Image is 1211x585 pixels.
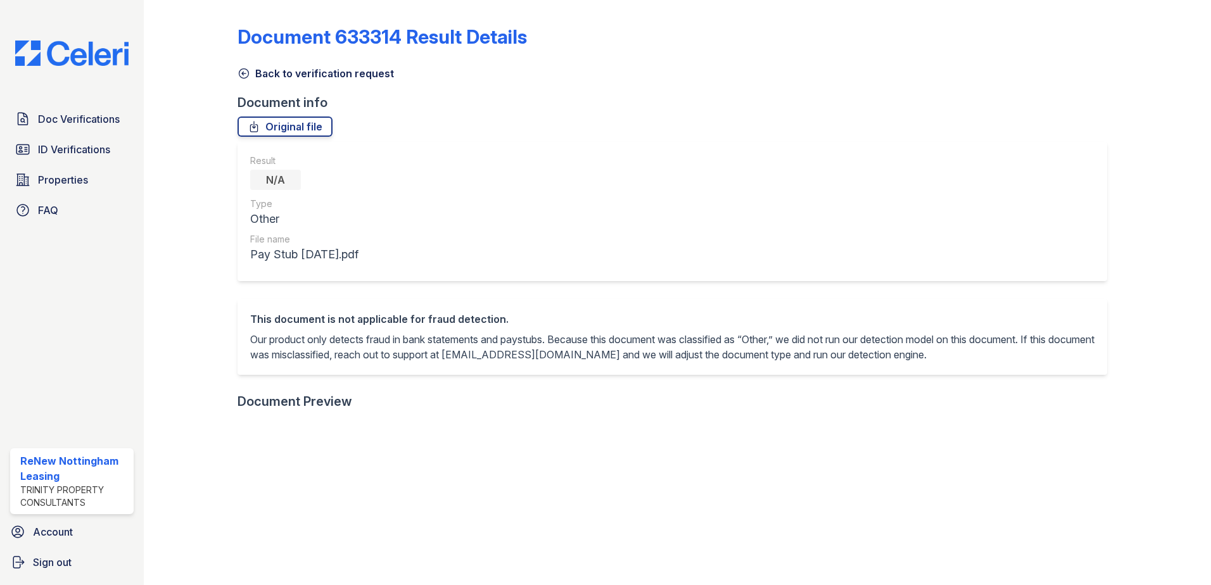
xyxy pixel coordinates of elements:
div: Document Preview [238,393,352,410]
div: File name [250,233,358,246]
div: Type [250,198,358,210]
a: Sign out [5,550,139,575]
a: Doc Verifications [10,106,134,132]
span: Properties [38,172,88,187]
span: Doc Verifications [38,111,120,127]
a: Properties [10,167,134,192]
div: Document info [238,94,1117,111]
a: Original file [238,116,333,137]
div: Result [250,154,358,167]
p: Our product only detects fraud in bank statements and paystubs. Because this document was classif... [250,332,1094,362]
a: ID Verifications [10,137,134,162]
a: Account [5,519,139,544]
img: CE_Logo_Blue-a8612792a0a2168367f1c8372b55b34899dd931a85d93a1a3d3e32e68fde9ad4.png [5,41,139,66]
div: Other [250,210,358,228]
span: ID Verifications [38,142,110,157]
span: Sign out [33,555,72,570]
div: This document is not applicable for fraud detection. [250,311,1094,327]
div: Trinity Property Consultants [20,484,129,509]
div: N/A [250,170,301,190]
span: FAQ [38,203,58,218]
a: FAQ [10,198,134,223]
div: ReNew Nottingham Leasing [20,453,129,484]
a: Back to verification request [238,66,394,81]
div: Pay Stub [DATE].pdf [250,246,358,263]
a: Document 633314 Result Details [238,25,527,48]
span: Account [33,524,73,539]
